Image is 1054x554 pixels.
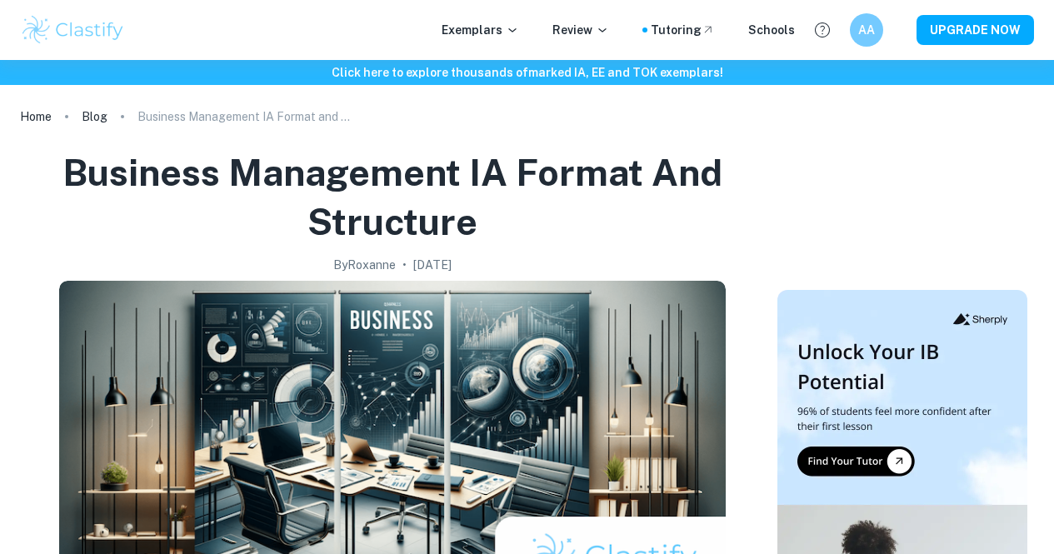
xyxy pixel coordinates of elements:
img: Clastify logo [20,13,126,47]
button: UPGRADE NOW [917,15,1034,45]
h6: Click here to explore thousands of marked IA, EE and TOK exemplars ! [3,63,1051,82]
p: Business Management IA Format and Structure [137,107,354,126]
h2: [DATE] [413,256,452,274]
p: Review [552,21,609,39]
a: Blog [82,105,107,128]
a: Tutoring [651,21,715,39]
p: Exemplars [442,21,519,39]
button: Help and Feedback [808,16,837,44]
a: Home [20,105,52,128]
button: AA [850,13,883,47]
h6: AA [857,21,877,39]
h1: Business Management IA Format and Structure [27,148,757,246]
h2: By Roxanne [333,256,396,274]
a: Schools [748,21,795,39]
p: • [402,256,407,274]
